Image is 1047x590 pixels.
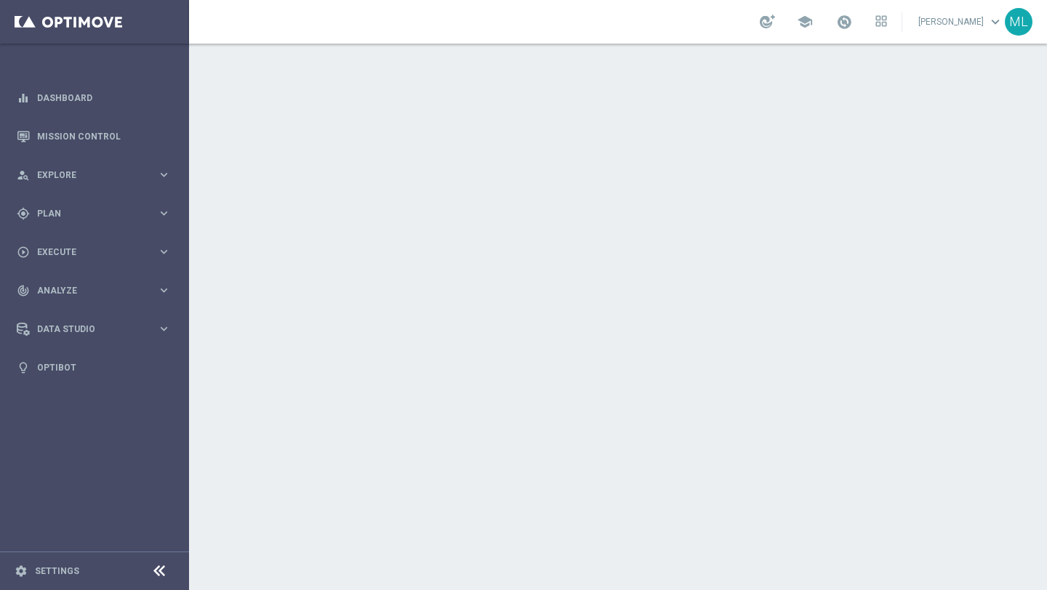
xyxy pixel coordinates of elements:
[17,361,30,374] i: lightbulb
[157,206,171,220] i: keyboard_arrow_right
[157,283,171,297] i: keyboard_arrow_right
[797,14,813,30] span: school
[17,246,157,259] div: Execute
[37,78,171,117] a: Dashboard
[37,171,157,179] span: Explore
[16,131,172,142] button: Mission Control
[16,323,172,335] button: Data Studio keyboard_arrow_right
[16,169,172,181] button: person_search Explore keyboard_arrow_right
[17,348,171,387] div: Optibot
[157,245,171,259] i: keyboard_arrow_right
[37,248,157,256] span: Execute
[17,78,171,117] div: Dashboard
[17,323,157,336] div: Data Studio
[37,325,157,334] span: Data Studio
[157,168,171,182] i: keyboard_arrow_right
[17,207,157,220] div: Plan
[15,565,28,578] i: settings
[17,117,171,155] div: Mission Control
[17,284,30,297] i: track_changes
[37,348,171,387] a: Optibot
[37,117,171,155] a: Mission Control
[17,169,30,182] i: person_search
[16,92,172,104] button: equalizer Dashboard
[917,11,1005,33] a: [PERSON_NAME]keyboard_arrow_down
[17,207,30,220] i: gps_fixed
[157,322,171,336] i: keyboard_arrow_right
[987,14,1003,30] span: keyboard_arrow_down
[16,208,172,219] button: gps_fixed Plan keyboard_arrow_right
[1005,8,1032,36] div: ML
[37,286,157,295] span: Analyze
[17,246,30,259] i: play_circle_outline
[17,169,157,182] div: Explore
[16,285,172,296] button: track_changes Analyze keyboard_arrow_right
[17,284,157,297] div: Analyze
[16,362,172,373] button: lightbulb Optibot
[16,246,172,258] button: play_circle_outline Execute keyboard_arrow_right
[17,92,30,105] i: equalizer
[35,567,79,575] a: Settings
[37,209,157,218] span: Plan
